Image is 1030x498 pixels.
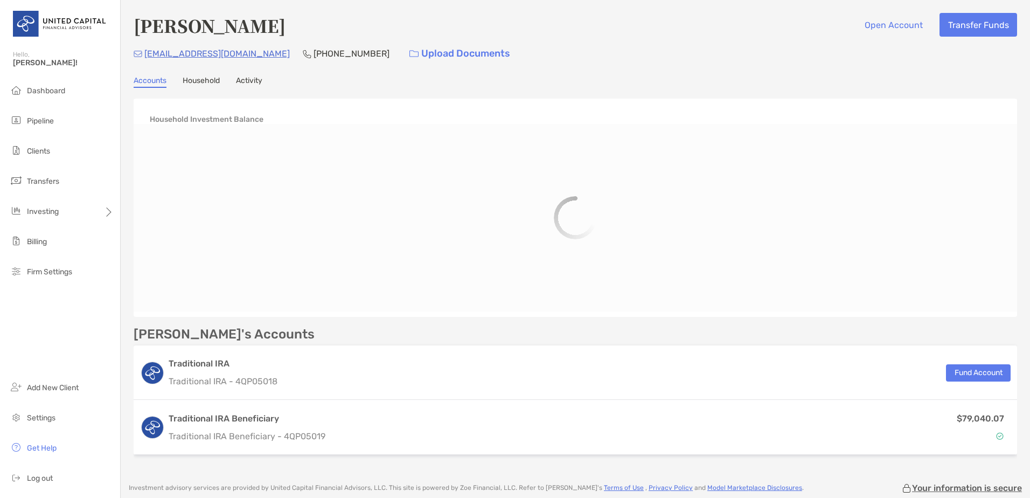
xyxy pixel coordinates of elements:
span: Pipeline [27,116,54,126]
p: [EMAIL_ADDRESS][DOMAIN_NAME] [144,47,290,60]
p: Traditional IRA Beneficiary - 4QP05019 [169,430,325,443]
p: [PERSON_NAME]'s Accounts [134,328,315,341]
p: $79,040.07 [957,412,1004,425]
img: Phone Icon [303,50,311,58]
span: Firm Settings [27,267,72,276]
p: Investment advisory services are provided by United Capital Financial Advisors, LLC . This site i... [129,484,804,492]
span: [PERSON_NAME]! [13,58,114,67]
img: firm-settings icon [10,265,23,278]
img: add_new_client icon [10,381,23,393]
button: Transfer Funds [939,13,1017,37]
a: Model Marketplace Disclosures [707,484,802,492]
span: Transfers [27,177,59,186]
img: clients icon [10,144,23,157]
a: Accounts [134,76,166,88]
h3: Traditional IRA [169,357,277,370]
img: United Capital Logo [13,4,107,43]
p: Your information is secure [912,483,1022,493]
a: Household [183,76,220,88]
span: Get Help [27,444,57,453]
img: logout icon [10,471,23,484]
a: Upload Documents [402,42,517,65]
img: Email Icon [134,51,142,57]
button: Open Account [856,13,931,37]
img: transfers icon [10,174,23,187]
button: Fund Account [946,364,1011,382]
a: Privacy Policy [649,484,693,492]
p: Traditional IRA - 4QP05018 [169,375,277,388]
img: logo account [142,362,163,384]
span: Billing [27,237,47,246]
img: dashboard icon [10,84,23,96]
h3: Traditional IRA Beneficiary [169,412,325,425]
span: Log out [27,474,53,483]
a: Terms of Use [604,484,644,492]
img: button icon [409,50,419,58]
span: Clients [27,147,50,156]
img: pipeline icon [10,114,23,127]
h4: Household Investment Balance [150,115,263,124]
span: Dashboard [27,86,65,95]
img: billing icon [10,234,23,247]
img: settings icon [10,411,23,424]
span: Add New Client [27,383,79,392]
span: Settings [27,413,55,423]
img: Account Status icon [996,432,1004,440]
img: get-help icon [10,441,23,454]
h4: [PERSON_NAME] [134,13,286,38]
a: Activity [236,76,262,88]
img: logo account [142,417,163,438]
p: [PHONE_NUMBER] [314,47,389,60]
span: Investing [27,207,59,216]
img: investing icon [10,204,23,217]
